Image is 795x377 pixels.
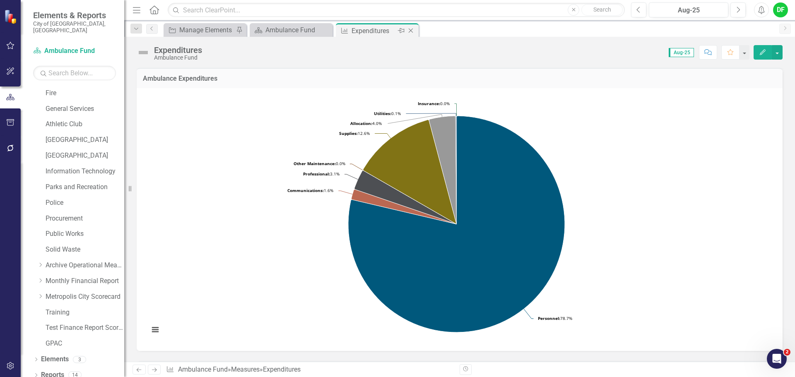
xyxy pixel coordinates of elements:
[538,315,560,321] tspan: Personnel:
[145,94,774,343] div: Chart. Highcharts interactive chart.
[73,356,86,363] div: 3
[33,46,116,56] a: Ambulance Fund
[339,130,358,136] tspan: Supplies:
[46,104,124,114] a: General Services
[363,120,457,224] path: Supplies, 51,230.
[294,161,336,166] tspan: Other Maintenance:
[354,170,457,224] path: Professional, 12,517.
[33,66,116,80] input: Search Below...
[287,187,333,193] text: 1.6%
[178,365,228,373] a: Ambulance Fund
[46,308,124,317] a: Training
[166,25,234,35] a: Manage Elements
[348,116,565,332] path: Personnel, 320,731.
[581,4,623,16] button: Search
[350,120,372,126] tspan: Allocation:
[149,324,161,336] button: View chart menu, Chart
[418,101,440,106] tspan: Insurance:
[263,365,301,373] div: Expenditures
[784,349,790,355] span: 2
[773,2,788,17] button: DF
[46,214,124,223] a: Procurement
[418,101,450,106] text: 0.0%
[46,198,124,208] a: Police
[46,276,124,286] a: Monthly Financial Report
[41,355,69,364] a: Elements
[46,261,124,270] a: Archive Operational Measures
[46,89,124,98] a: Fire
[294,161,345,166] text: 0.0%
[231,365,260,373] a: Measures
[429,116,456,224] path: Allocation, 16,283.
[652,5,725,15] div: Aug-25
[46,135,124,145] a: [GEOGRAPHIC_DATA]
[265,25,330,35] div: Ambulance Fund
[46,120,124,129] a: Athletic Club
[179,25,234,35] div: Manage Elements
[145,94,768,343] svg: Interactive chart
[137,46,150,59] img: Not Defined
[669,48,694,57] span: Aug-25
[46,245,124,255] a: Solid Waste
[4,9,19,24] img: ClearPoint Strategy
[46,151,124,161] a: [GEOGRAPHIC_DATA]
[352,26,396,36] div: Expenditures
[168,3,625,17] input: Search ClearPoint...
[46,323,124,333] a: Test Finance Report Scorecard
[767,349,787,369] iframe: Intercom live chat
[154,55,202,61] div: Ambulance Fund
[143,75,776,82] h3: Ambulance Expenditures
[593,6,611,13] span: Search
[287,187,324,193] tspan: Communications:
[352,189,457,224] path: Communications, 6,417.
[455,116,456,224] path: Utilities, 532.
[538,315,572,321] text: 78.7%
[33,10,116,20] span: Elements & Reports
[303,171,330,177] tspan: Professional:
[374,110,391,116] tspan: Utilities:
[46,339,124,348] a: GPAC
[339,130,370,136] text: 12.6%
[46,292,124,302] a: Metropolis City Scorecard
[154,46,202,55] div: Expenditures
[363,170,457,224] path: Other Maintenance, 0.
[33,20,116,34] small: City of [GEOGRAPHIC_DATA], [GEOGRAPHIC_DATA]
[166,365,453,375] div: » »
[303,171,340,177] text: 3.1%
[46,229,124,239] a: Public Works
[252,25,330,35] a: Ambulance Fund
[374,110,401,116] text: 0.1%
[46,182,124,192] a: Parks and Recreation
[649,2,728,17] button: Aug-25
[46,167,124,176] a: Information Technology
[350,120,382,126] text: 4.0%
